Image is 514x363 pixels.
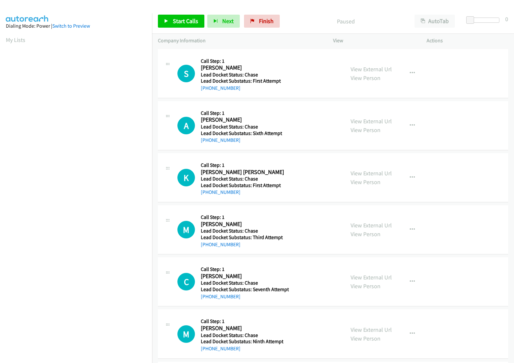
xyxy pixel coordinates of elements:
a: View Person [351,230,380,238]
a: [PHONE_NUMBER] [201,241,240,248]
h2: [PERSON_NAME] [201,116,287,124]
p: Paused [289,17,403,26]
a: View External Url [351,65,392,73]
div: The call is yet to be attempted [177,65,195,82]
div: The call is yet to be attempted [177,221,195,238]
a: View Person [351,178,380,186]
h5: Lead Docket Substatus: Third Attempt [201,234,287,241]
a: [PHONE_NUMBER] [201,293,240,300]
h2: [PERSON_NAME] [201,64,287,72]
h5: Call Step: 1 [201,266,289,273]
a: [PHONE_NUMBER] [201,189,240,195]
h5: Lead Docket Status: Chase [201,332,287,339]
h5: Lead Docket Status: Chase [201,72,287,78]
h5: Lead Docket Substatus: Seventh Attempt [201,286,289,293]
h1: K [177,169,195,186]
h5: Lead Docket Substatus: Ninth Attempt [201,338,287,345]
h5: Lead Docket Substatus: First Attempt [201,182,287,189]
h5: Call Step: 1 [201,318,287,325]
h5: Lead Docket Status: Chase [201,280,289,286]
a: View Person [351,282,380,290]
a: Finish [244,15,280,28]
h1: C [177,273,195,290]
a: View External Url [351,326,392,333]
div: The call is yet to be attempted [177,169,195,186]
a: My Lists [6,36,25,44]
a: View External Url [351,222,392,229]
p: Actions [427,37,508,45]
h2: [PERSON_NAME] [201,221,287,228]
p: Company Information [158,37,321,45]
h1: M [177,325,195,343]
a: View Person [351,126,380,134]
h2: [PERSON_NAME] [201,273,287,280]
a: [PHONE_NUMBER] [201,85,240,91]
h1: A [177,117,195,134]
span: Finish [259,17,274,25]
div: The call is yet to be attempted [177,117,195,134]
h2: [PERSON_NAME] [201,325,287,332]
div: The call is yet to be attempted [177,273,195,290]
div: Delay between calls (in seconds) [469,18,499,23]
h1: S [177,65,195,82]
div: Dialing Mode: Power | [6,22,146,30]
h5: Lead Docket Status: Chase [201,176,287,182]
h1: M [177,221,195,238]
a: View External Url [351,117,392,125]
h5: Lead Docket Substatus: First Attempt [201,78,287,84]
div: 0 [505,15,508,23]
h5: Call Step: 1 [201,214,287,221]
a: View External Url [351,274,392,281]
p: View [333,37,415,45]
h5: Call Step: 1 [201,58,287,64]
a: [PHONE_NUMBER] [201,137,240,143]
a: Start Calls [158,15,204,28]
div: The call is yet to be attempted [177,325,195,343]
h5: Lead Docket Status: Chase [201,228,287,234]
a: View Person [351,335,380,342]
iframe: Dialpad [6,50,152,359]
h5: Call Step: 1 [201,110,287,116]
h2: [PERSON_NAME] [PERSON_NAME] [201,168,287,176]
button: Next [207,15,240,28]
h5: Lead Docket Substatus: Sixth Attempt [201,130,287,137]
h5: Call Step: 1 [201,162,287,168]
a: View External Url [351,169,392,177]
a: View Person [351,74,380,82]
h5: Lead Docket Status: Chase [201,124,287,130]
a: [PHONE_NUMBER] [201,345,240,352]
span: Next [222,17,234,25]
button: AutoTab [415,15,455,28]
span: Start Calls [173,17,198,25]
a: Switch to Preview [52,23,90,29]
